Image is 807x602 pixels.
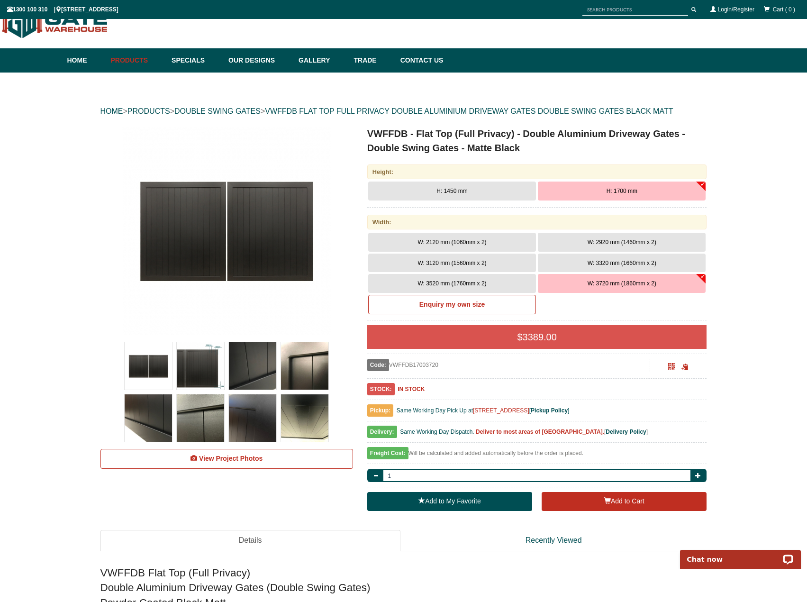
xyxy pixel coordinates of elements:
[122,127,331,335] img: VWFFDB - Flat Top (Full Privacy) - Double Aluminium Driveway Gates - Double Swing Gates - Matte B...
[417,280,486,287] span: W: 3520 mm (1760mm x 2)
[368,274,536,293] button: W: 3520 mm (1760mm x 2)
[588,280,656,287] span: W: 3720 mm (1860mm x 2)
[101,127,352,335] a: VWFFDB - Flat Top (Full Privacy) - Double Aluminium Driveway Gates - Double Swing Gates - Matte B...
[368,295,536,315] a: Enquiry my own size
[523,332,557,342] span: 3389.00
[476,429,604,435] b: Deliver to most areas of [GEOGRAPHIC_DATA].
[396,48,444,73] a: Contact Us
[773,6,795,13] span: Cart ( 0 )
[125,342,172,390] img: VWFFDB - Flat Top (Full Privacy) - Double Aluminium Driveway Gates - Double Swing Gates - Matte B...
[606,429,646,435] a: Delivery Policy
[681,364,689,371] span: Click to copy the URL
[174,107,261,115] a: DOUBLE SWING GATES
[367,359,389,371] span: Code:
[281,342,328,390] img: VWFFDB - Flat Top (Full Privacy) - Double Aluminium Driveway Gates - Double Swing Gates - Matte B...
[265,107,673,115] a: VWFFDB FLAT TOP FULL PRIVACY DOUBLE ALUMINIUM DRIVEWAY GATES DOUBLE SWING GATES BLACK MATT
[400,429,474,435] span: Same Working Day Dispatch.
[67,48,106,73] a: Home
[368,182,536,201] button: H: 1450 mm
[417,260,486,266] span: W: 3120 mm (1560mm x 2)
[199,455,263,462] span: View Project Photos
[100,530,400,551] a: Details
[100,107,123,115] a: HOME
[349,48,395,73] a: Trade
[531,407,568,414] a: Pickup Policy
[127,107,170,115] a: PRODUCTS
[538,182,706,201] button: H: 1700 mm
[607,188,637,194] span: H: 1700 mm
[473,407,529,414] a: [STREET_ADDRESS]
[367,447,408,459] span: Freight Cost:
[224,48,294,73] a: Our Designs
[106,48,167,73] a: Products
[668,365,675,371] a: Click to enlarge and scan to share.
[718,6,754,13] a: Login/Register
[367,127,707,155] h1: VWFFDB - Flat Top (Full Privacy) - Double Aluminium Driveway Gates - Double Swing Gates - Matte B...
[367,426,707,443] div: [ ]
[588,239,656,246] span: W: 2920 mm (1460mm x 2)
[177,342,224,390] img: VWFFDB - Flat Top (Full Privacy) - Double Aluminium Driveway Gates - Double Swing Gates - Matte B...
[588,260,656,266] span: W: 3320 mm (1660mm x 2)
[281,394,328,442] img: VWFFDB - Flat Top (Full Privacy) - Double Aluminium Driveway Gates - Double Swing Gates - Matte B...
[367,359,650,371] div: VWFFDB17003720
[7,6,118,13] span: 1300 100 310 | [STREET_ADDRESS]
[542,492,707,511] button: Add to Cart
[229,394,276,442] img: VWFFDB - Flat Top (Full Privacy) - Double Aluminium Driveway Gates - Double Swing Gates - Matte B...
[294,48,349,73] a: Gallery
[582,4,688,16] input: SEARCH PRODUCTS
[419,301,485,308] b: Enquiry my own size
[367,383,395,395] span: STOCK:
[400,530,707,551] a: Recently Viewed
[367,404,393,417] span: Pickup:
[674,539,807,569] iframe: LiveChat chat widget
[367,164,707,179] div: Height:
[397,407,570,414] span: Same Working Day Pick Up at [ ]
[538,233,706,252] button: W: 2920 mm (1460mm x 2)
[125,394,172,442] img: VWFFDB - Flat Top (Full Privacy) - Double Aluminium Driveway Gates - Double Swing Gates - Matte B...
[229,342,276,390] img: VWFFDB - Flat Top (Full Privacy) - Double Aluminium Driveway Gates - Double Swing Gates - Matte B...
[538,254,706,273] button: W: 3320 mm (1660mm x 2)
[538,274,706,293] button: W: 3720 mm (1860mm x 2)
[367,325,707,349] div: $
[167,48,224,73] a: Specials
[367,426,397,438] span: Delivery:
[367,215,707,229] div: Width:
[100,449,353,469] a: View Project Photos
[436,188,467,194] span: H: 1450 mm
[417,239,486,246] span: W: 2120 mm (1060mm x 2)
[367,447,707,464] div: Will be calculated and added automatically before the order is placed.
[368,233,536,252] button: W: 2120 mm (1060mm x 2)
[398,386,425,392] b: IN STOCK
[177,394,224,442] img: VWFFDB - Flat Top (Full Privacy) - Double Aluminium Driveway Gates - Double Swing Gates - Matte B...
[368,254,536,273] button: W: 3120 mm (1560mm x 2)
[367,492,532,511] a: Add to My Favorite
[100,96,707,127] div: > > >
